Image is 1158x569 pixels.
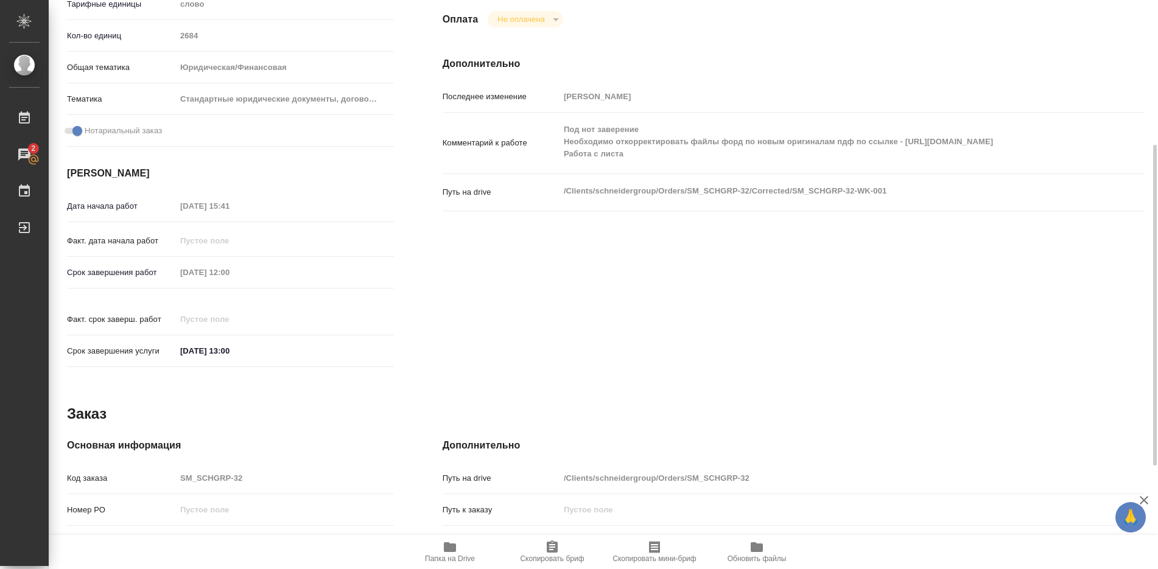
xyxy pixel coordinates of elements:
p: Общая тематика [67,61,176,74]
p: Срок завершения услуги [67,345,176,357]
input: Пустое поле [176,197,282,215]
button: 🙏 [1115,502,1146,532]
span: Папка на Drive [425,554,475,563]
div: Юридическая/Финансовая [176,57,394,78]
p: Срок завершения работ [67,267,176,279]
button: Скопировать мини-бриф [603,535,706,569]
p: Последнее изменение [443,91,560,103]
button: Не оплачена [494,14,548,24]
input: Пустое поле [560,501,1086,518]
input: Пустое поле [176,27,394,44]
p: Путь к заказу [443,504,560,516]
span: Скопировать мини-бриф [612,554,696,563]
h4: Дополнительно [443,438,1145,453]
h4: Оплата [443,12,479,27]
p: Номер РО [67,504,176,516]
textarea: Под нот заверение Необходимо откорректировать файлы форд по новым оригиналам пдф по ссылке - [URL... [560,119,1086,164]
p: Путь на drive [443,472,560,484]
input: Пустое поле [560,469,1086,487]
span: Нотариальный заказ [85,125,162,137]
p: Кол-во единиц [67,30,176,42]
div: Стандартные юридические документы, договоры, уставы [176,89,394,110]
h4: Основная информация [67,438,394,453]
a: 2 [3,139,46,170]
div: Не оплачена [488,11,563,27]
p: Факт. срок заверш. работ [67,313,176,326]
button: Скопировать бриф [501,535,603,569]
span: 2 [24,142,43,155]
input: Пустое поле [176,501,394,518]
p: Код заказа [67,472,176,484]
input: Пустое поле [176,469,394,487]
p: Комментарий к работе [443,137,560,149]
input: Пустое поле [176,532,394,550]
input: Пустое поле [176,264,282,281]
p: Тематика [67,93,176,105]
input: Пустое поле [176,232,282,250]
span: 🙏 [1120,504,1141,530]
h4: [PERSON_NAME] [67,166,394,181]
p: Дата начала работ [67,200,176,212]
input: Пустое поле [176,310,282,328]
textarea: /Clients/schneidergroup/Orders/SM_SCHGRP-32/Corrected/SM_SCHGRP-32-WK-001 [560,181,1086,201]
span: Скопировать бриф [520,554,584,563]
p: Факт. дата начала работ [67,235,176,247]
span: Обновить файлы [728,554,787,563]
h2: Заказ [67,404,107,424]
input: Пустое поле [560,88,1086,105]
button: Обновить файлы [706,535,808,569]
h4: Дополнительно [443,57,1145,71]
input: ✎ Введи что-нибудь [176,342,282,360]
button: Папка на Drive [399,535,501,569]
p: Путь на drive [443,186,560,198]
